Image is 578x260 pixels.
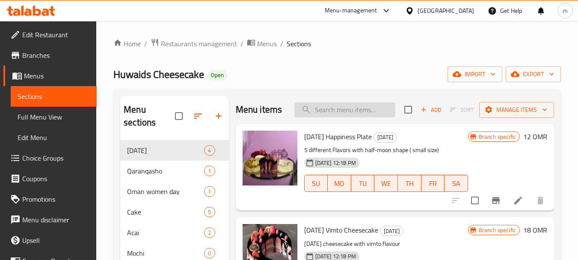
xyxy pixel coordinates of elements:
li: / [240,39,243,49]
span: Edit Menu [18,132,90,143]
li: / [280,39,283,49]
span: Branch specific [475,226,519,234]
div: ramadan [373,132,397,143]
span: FR [425,177,442,190]
a: Choice Groups [3,148,97,168]
span: Mochi [127,248,204,258]
div: items [204,145,215,155]
span: [DATE] [374,132,397,142]
span: Upsell [22,235,90,245]
div: [DATE]4 [120,140,228,161]
span: [DATE] [380,226,403,236]
div: Oman women day1 [120,181,228,202]
span: Menus [24,71,90,81]
a: Restaurants management [151,38,237,49]
button: FR [421,175,445,192]
button: Add section [208,106,229,126]
a: Sections [11,86,97,107]
span: Huwaids Cheesecake [113,65,204,84]
div: Menu-management [325,6,377,16]
span: 2 [205,229,214,237]
span: Restaurants management [161,39,237,49]
span: Menus [257,39,277,49]
a: Upsell [3,230,97,251]
nav: breadcrumb [113,38,561,49]
span: 5 [205,208,214,216]
span: Sort sections [188,106,208,126]
span: Oman women day [127,186,204,197]
span: SU [308,177,325,190]
span: Sections [287,39,311,49]
div: Qaranqasho [127,166,204,176]
div: [GEOGRAPHIC_DATA] [418,6,474,15]
button: SA [445,175,468,192]
span: Add item [417,103,445,117]
span: WE [378,177,394,190]
button: import [448,66,502,82]
img: Ramadan Happiness Plate [243,131,297,185]
button: Manage items [479,102,554,118]
span: Promotions [22,194,90,204]
div: Acai2 [120,222,228,243]
span: Coupons [22,173,90,184]
li: / [144,39,147,49]
span: Manage items [486,105,547,115]
span: Add [419,105,442,115]
span: 4 [205,146,214,155]
button: Branch-specific-item [486,190,506,211]
h6: 18 OMR [523,224,547,236]
h2: Menu items [236,103,282,116]
a: Coupons [3,168,97,189]
div: ramadan [380,226,403,236]
input: search [294,102,395,117]
span: [DATE] Vimto Cheesecake [304,224,378,236]
span: Select to update [466,191,484,209]
h6: 12 OMR [523,131,547,143]
div: items [204,207,215,217]
p: [DATE] cheesecake with vimto flavour [304,239,468,249]
a: Promotions [3,189,97,209]
button: export [506,66,561,82]
span: Branches [22,50,90,60]
button: SU [304,175,328,192]
div: items [204,248,215,258]
div: Cake5 [120,202,228,222]
span: MO [331,177,348,190]
button: TU [351,175,375,192]
span: import [454,69,495,80]
a: Edit Restaurant [3,24,97,45]
p: 5 different Flavors with half-moon shape ( small size) [304,145,468,155]
span: 1 [205,167,214,175]
div: items [204,166,215,176]
span: Branch specific [475,133,519,141]
span: Cake [127,207,204,217]
div: ramadan [127,145,204,155]
span: Open [207,72,227,79]
span: Full Menu View [18,112,90,122]
span: TH [401,177,418,190]
span: TU [355,177,371,190]
div: Open [207,70,227,81]
span: Acai [127,227,204,238]
button: TH [398,175,421,192]
button: MO [328,175,351,192]
span: [DATE] Happiness Plate [304,130,372,143]
span: Select section first [445,103,479,117]
span: Select all sections [170,107,188,125]
button: WE [374,175,398,192]
span: Edit Restaurant [22,30,90,40]
h2: Menu sections [124,103,175,129]
span: Sections [18,91,90,102]
span: SA [448,177,465,190]
span: Select section [399,101,417,119]
a: Edit Menu [11,127,97,148]
span: Choice Groups [22,153,90,163]
span: export [513,69,554,80]
span: [DATE] [127,145,204,155]
a: Menus [247,38,277,49]
button: Add [417,103,445,117]
span: 0 [205,249,214,257]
